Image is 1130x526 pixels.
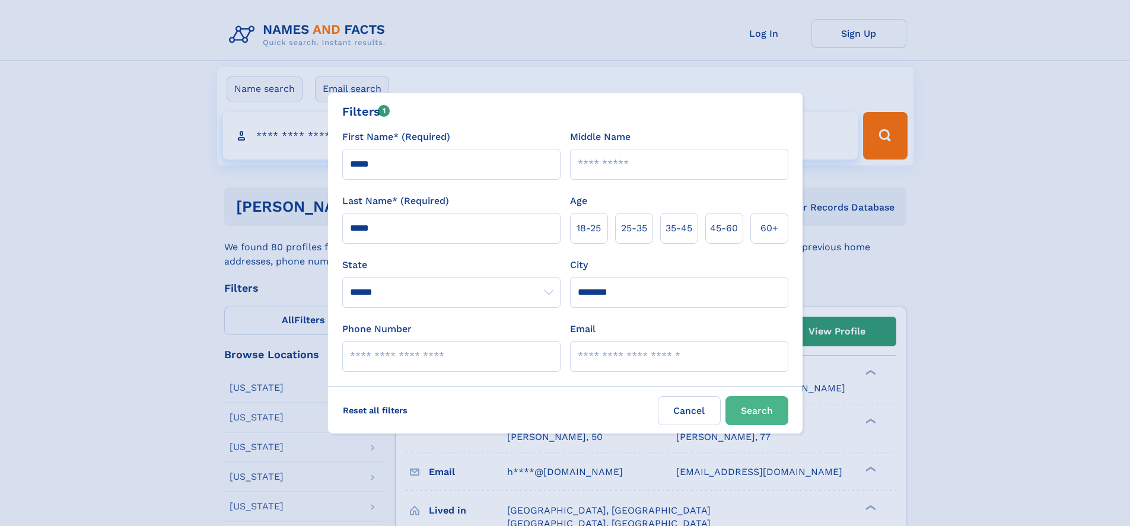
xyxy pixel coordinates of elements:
[577,221,601,235] span: 18‑25
[342,258,561,272] label: State
[570,130,631,144] label: Middle Name
[342,130,450,144] label: First Name* (Required)
[570,194,587,208] label: Age
[342,322,412,336] label: Phone Number
[335,396,415,425] label: Reset all filters
[760,221,778,235] span: 60+
[666,221,692,235] span: 35‑45
[710,221,738,235] span: 45‑60
[342,194,449,208] label: Last Name* (Required)
[621,221,647,235] span: 25‑35
[725,396,788,425] button: Search
[570,322,596,336] label: Email
[658,396,721,425] label: Cancel
[570,258,588,272] label: City
[342,103,390,120] div: Filters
